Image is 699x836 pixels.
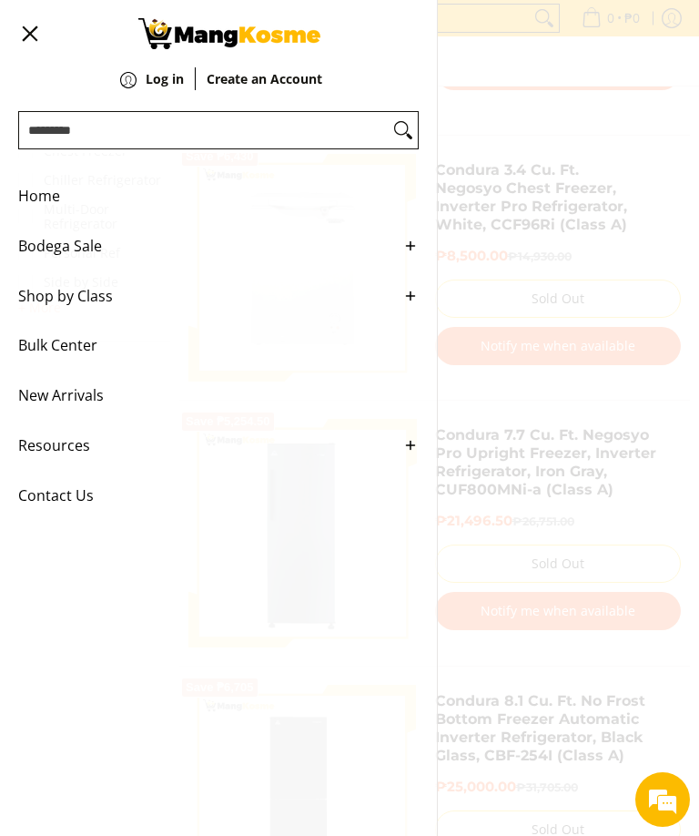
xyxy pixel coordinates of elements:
[18,371,419,421] a: New Arrivals
[138,18,320,49] img: Bodega Sale Refrigerator l Mang Kosme: Home Appliances Warehouse Sale | Page 3
[389,112,418,148] button: Search
[18,171,391,221] span: Home
[18,471,391,521] span: Contact Us
[146,73,184,113] a: Log in
[18,221,419,271] a: Bodega Sale
[106,229,251,413] span: We're online!
[18,421,419,471] a: Resources
[9,497,347,561] textarea: Type your message and hit 'Enter'
[18,221,391,271] span: Bodega Sale
[18,271,419,321] a: Shop by Class
[207,70,322,87] strong: Create an Account
[95,102,306,126] div: Chat with us now
[207,73,322,113] a: Create an Account
[18,371,391,421] span: New Arrivals
[146,70,184,87] strong: Log in
[18,421,391,471] span: Resources
[18,271,391,321] span: Shop by Class
[18,171,419,221] a: Home
[299,9,342,53] div: Minimize live chat window
[18,471,419,521] a: Contact Us
[18,321,419,371] a: Bulk Center
[18,321,391,371] span: Bulk Center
